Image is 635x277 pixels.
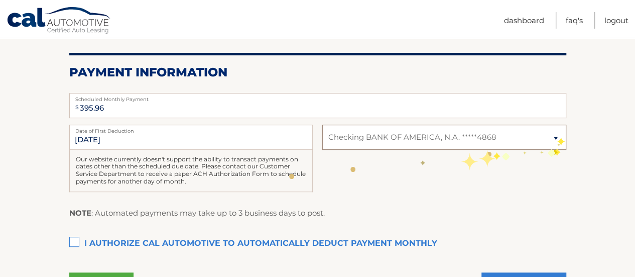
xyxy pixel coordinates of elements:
a: Cal Automotive [7,7,112,36]
span: $ [72,96,82,119]
div: Our website currently doesn't support the ability to transact payments on dates other than the sc... [69,150,313,192]
a: Dashboard [504,12,544,29]
label: I authorize cal automotive to automatically deduct payment monthly [69,234,566,254]
a: Logout [604,12,628,29]
label: Scheduled Monthly Payment [69,93,566,101]
a: FAQ's [566,12,583,29]
input: Payment Date [69,125,313,150]
strong: NOTE [69,208,91,218]
p: : Automated payments may take up to 3 business days to post. [69,207,325,220]
label: Date of First Deduction [69,125,313,133]
h2: Payment Information [69,65,566,80]
input: Payment Amount [69,93,566,118]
